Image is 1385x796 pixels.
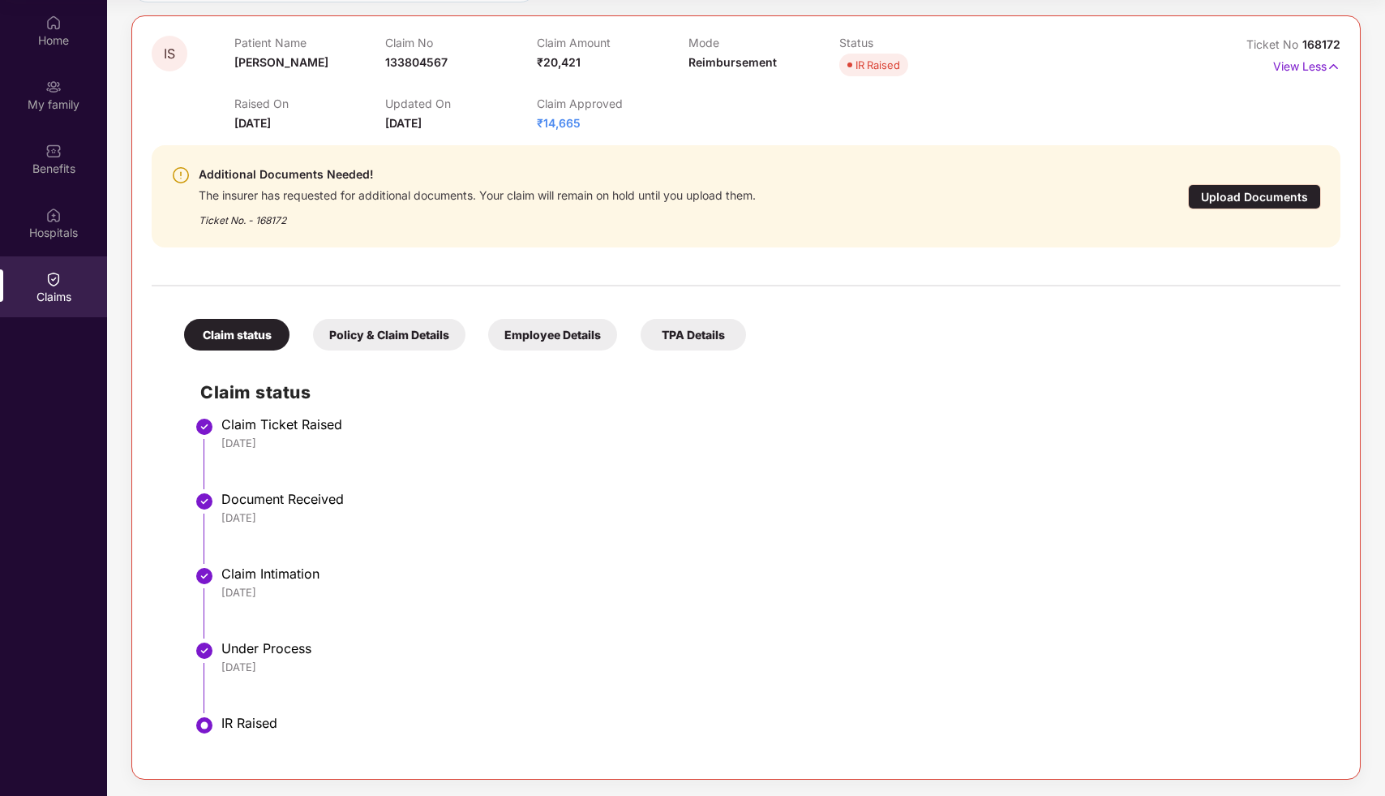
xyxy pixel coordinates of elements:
div: Claim Ticket Raised [221,416,1324,432]
div: Document Received [221,491,1324,507]
img: svg+xml;base64,PHN2ZyBpZD0iU3RlcC1BY3RpdmUtMzJ4MzIiIHhtbG5zPSJodHRwOi8vd3d3LnczLm9yZy8yMDAwL3N2Zy... [195,716,214,735]
span: [PERSON_NAME] [234,55,328,69]
div: Claim Intimation [221,566,1324,582]
div: Upload Documents [1188,184,1321,209]
div: Claim status [184,319,289,351]
div: The insurer has requested for additional documents. Your claim will remain on hold until you uplo... [199,184,756,203]
p: Claim Amount [537,36,688,49]
span: [DATE] [234,116,271,130]
p: Updated On [385,97,537,110]
img: svg+xml;base64,PHN2ZyBpZD0iSG9tZSIgeG1sbnM9Imh0dHA6Ly93d3cudzMub3JnLzIwMDAvc3ZnIiB3aWR0aD0iMjAiIG... [45,15,62,31]
p: Claim Approved [537,97,688,110]
div: IR Raised [855,57,900,73]
div: [DATE] [221,436,1324,450]
img: svg+xml;base64,PHN2ZyBpZD0iSG9zcGl0YWxzIiB4bWxucz0iaHR0cDovL3d3dy53My5vcmcvMjAwMC9zdmciIHdpZHRoPS... [45,207,62,223]
p: Mode [688,36,840,49]
img: svg+xml;base64,PHN2ZyBpZD0iU3RlcC1Eb25lLTMyeDMyIiB4bWxucz0iaHR0cDovL3d3dy53My5vcmcvMjAwMC9zdmciIH... [195,641,214,660]
img: svg+xml;base64,PHN2ZyB4bWxucz0iaHR0cDovL3d3dy53My5vcmcvMjAwMC9zdmciIHdpZHRoPSIxNyIgaGVpZ2h0PSIxNy... [1327,58,1340,75]
div: Employee Details [488,319,617,351]
span: 168172 [1302,37,1340,51]
p: View Less [1273,54,1340,75]
img: svg+xml;base64,PHN2ZyBpZD0iU3RlcC1Eb25lLTMyeDMyIiB4bWxucz0iaHR0cDovL3d3dy53My5vcmcvMjAwMC9zdmciIH... [195,566,214,586]
img: svg+xml;base64,PHN2ZyBpZD0iV2FybmluZ18tXzI0eDI0IiBkYXRhLW5hbWU9Ildhcm5pbmcgLSAyNHgyNCIgeG1sbnM9Im... [171,166,191,185]
img: svg+xml;base64,PHN2ZyB3aWR0aD0iMjAiIGhlaWdodD0iMjAiIHZpZXdCb3g9IjAgMCAyMCAyMCIgZmlsbD0ibm9uZSIgeG... [45,79,62,95]
div: IR Raised [221,715,1324,731]
span: [DATE] [385,116,422,130]
p: Status [839,36,991,49]
span: 133804567 [385,55,448,69]
div: [DATE] [221,660,1324,674]
span: Ticket No [1246,37,1302,51]
div: [DATE] [221,510,1324,525]
div: Ticket No. - 168172 [199,203,756,228]
span: Reimbursement [688,55,777,69]
div: [DATE] [221,585,1324,600]
img: svg+xml;base64,PHN2ZyBpZD0iQ2xhaW0iIHhtbG5zPSJodHRwOi8vd3d3LnczLm9yZy8yMDAwL3N2ZyIgd2lkdGg9IjIwIi... [45,271,62,287]
img: svg+xml;base64,PHN2ZyBpZD0iU3RlcC1Eb25lLTMyeDMyIiB4bWxucz0iaHR0cDovL3d3dy53My5vcmcvMjAwMC9zdmciIH... [195,492,214,511]
span: ₹20,421 [537,55,581,69]
p: Raised On [234,97,386,110]
span: ₹14,665 [537,116,581,130]
h2: Claim status [200,379,1324,406]
img: svg+xml;base64,PHN2ZyBpZD0iQmVuZWZpdHMiIHhtbG5zPSJodHRwOi8vd3d3LnczLm9yZy8yMDAwL3N2ZyIgd2lkdGg9Ij... [45,143,62,159]
p: Patient Name [234,36,386,49]
div: TPA Details [641,319,746,351]
span: IS [164,47,175,61]
img: svg+xml;base64,PHN2ZyBpZD0iU3RlcC1Eb25lLTMyeDMyIiB4bWxucz0iaHR0cDovL3d3dy53My5vcmcvMjAwMC9zdmciIH... [195,417,214,437]
div: Under Process [221,640,1324,656]
div: Policy & Claim Details [313,319,465,351]
div: Additional Documents Needed! [199,165,756,184]
p: Claim No [385,36,537,49]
